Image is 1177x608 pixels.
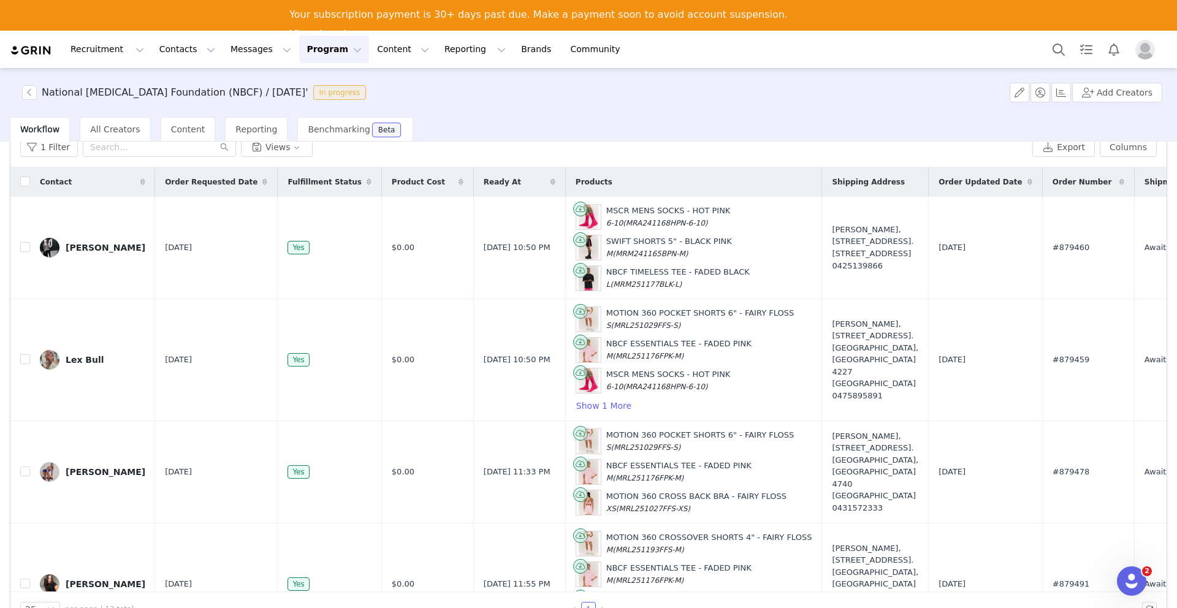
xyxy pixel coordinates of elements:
span: (MRL251176FPK-M) [612,576,684,585]
div: Lex Bull [66,355,104,365]
span: Shipping Address [832,177,905,188]
span: [DATE] 11:55 PM [484,578,550,590]
div: NBCF ESSENTIALS TEE - FADED PINK [606,460,752,484]
span: Order Requested Date [165,177,257,188]
img: Product Image [579,266,598,291]
div: [PERSON_NAME], [STREET_ADDRESS]. [STREET_ADDRESS] [832,224,918,272]
div: MSCR MENS SOCKS - HOT PINK [606,368,731,392]
img: Product Image [579,531,598,556]
a: [PERSON_NAME] [40,238,145,257]
span: Products [576,177,612,188]
span: S [606,443,611,452]
span: Ready At [484,177,521,188]
h3: National [MEDICAL_DATA] Foundation (NBCF) / [DATE]' [42,85,308,100]
span: Order Updated Date [939,177,1023,188]
span: In progress [313,85,367,100]
span: [DATE] 11:33 PM [484,466,550,478]
img: grin logo [10,45,53,56]
div: MSCR MENS SOCKS - HOT PINK [606,205,731,229]
div: [PERSON_NAME], [STREET_ADDRESS]. [GEOGRAPHIC_DATA], [GEOGRAPHIC_DATA] 4740 [GEOGRAPHIC_DATA] [832,430,918,514]
button: Messages [223,36,299,63]
button: Columns [1100,137,1157,157]
button: Show 1 More [576,398,632,413]
span: Yes [288,577,309,591]
span: $0.00 [392,241,414,254]
a: Community [563,36,633,63]
span: Product Cost [392,177,445,188]
span: $0.00 [392,354,414,366]
span: (MRM241165BPN-M) [612,249,688,258]
span: Yes [288,241,309,254]
img: 32ec1cba-b455-419d-ac68-2bf19843b5c4.jpg [40,462,59,482]
span: [DATE] [165,466,192,478]
button: 1 Filter [20,137,78,157]
img: Product Image [579,429,598,454]
a: Brands [514,36,562,63]
span: (MRA241168HPN-6-10) [623,219,707,227]
span: (MRA241168HPN-6-10) [623,382,707,391]
a: Lex Bull [40,350,145,370]
div: Your subscription payment is 30+ days past due. Make a payment soon to avoid account suspension. [289,9,788,21]
a: [PERSON_NAME] [40,462,145,482]
span: $0.00 [392,578,414,590]
img: Product Image [579,235,598,260]
button: Profile [1128,40,1167,59]
button: Reporting [437,36,513,63]
div: MOTION 360 CROSS BACK BRA - FAIRY FLOSS [606,490,787,514]
img: 5bd28436-ef0e-4171-92e8-fe086e59414d.jpg [40,350,59,370]
button: Search [1045,36,1072,63]
span: [DATE] [939,466,966,478]
span: [DATE] [165,354,192,366]
span: M [606,352,612,360]
span: Reporting [235,124,277,134]
button: Content [370,36,436,63]
img: Product Image [579,307,598,332]
span: S [606,321,611,330]
span: (MRL251029FFS-S) [611,321,680,330]
span: XS [606,504,616,513]
span: [DATE] [939,354,966,366]
img: 85a6d40d-7d5c-4ad2-8175-aeb040eb15b1.jpg [40,574,59,594]
span: Content [171,124,205,134]
span: (MRM251177BLK-L) [611,280,682,289]
div: [PERSON_NAME] [66,579,145,589]
span: M [606,249,612,258]
div: MOTION 360 CROSSOVER SHORTS 4" - FAIRY FLOSS [606,531,812,555]
span: [object Object] [22,85,371,100]
span: (MRL251027FFS-XS) [616,504,690,513]
div: MOTION 360 POCKET SHORTS 6" - FAIRY FLOSS [606,429,794,453]
input: Search... [83,137,236,157]
span: Order Number [1053,177,1112,188]
span: [DATE] 10:50 PM [484,241,550,254]
span: Yes [288,353,309,367]
button: Export [1032,137,1095,157]
span: [DATE] [939,241,966,254]
img: Product Image [579,490,598,515]
span: L [606,280,611,289]
div: MOTION 360 POCKET SHORTS 6" - FAIRY FLOSS [606,307,794,331]
span: 2 [1142,566,1152,576]
span: (MRL251176FPK-M) [612,474,684,482]
span: (MRL251029FFS-S) [611,443,680,452]
i: icon: search [220,143,229,151]
a: View Invoices [289,28,365,42]
span: M [606,474,612,482]
button: Recruitment [63,36,151,63]
span: All Creators [90,124,140,134]
span: Contact [40,177,72,188]
button: Contacts [152,36,223,63]
button: Program [299,36,369,63]
span: $0.00 [392,466,414,478]
button: Views [241,137,313,157]
span: [DATE] 10:50 PM [484,354,550,366]
div: NBCF ESSENTIALS TEE - FADED PINK [606,562,752,586]
a: Tasks [1073,36,1100,63]
img: Product Image [579,205,598,229]
span: [DATE] [165,241,192,254]
span: M [606,576,612,585]
div: [PERSON_NAME], [STREET_ADDRESS]. [GEOGRAPHIC_DATA], [GEOGRAPHIC_DATA] 4227 [GEOGRAPHIC_DATA] [832,318,918,402]
span: Fulfillment Status [288,177,361,188]
img: 8c88f732-63d7-4f0b-9573-df481ba624ef.jpg [40,238,59,257]
div: 0431572333 [832,502,918,514]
